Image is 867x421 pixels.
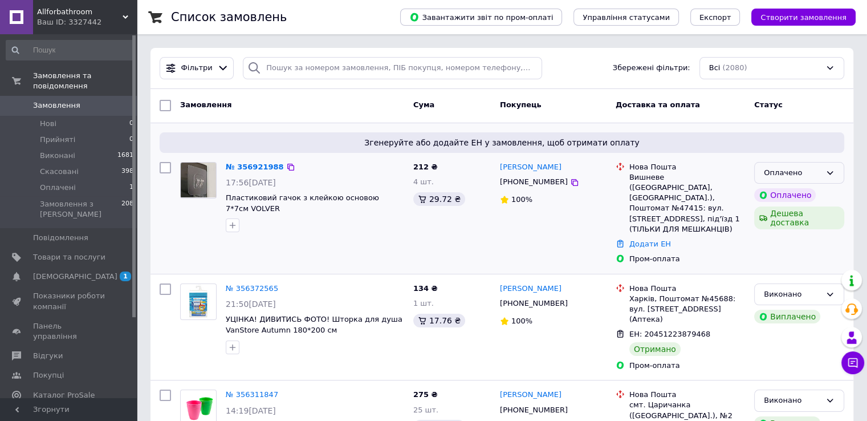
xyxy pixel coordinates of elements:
[40,199,121,220] span: Замовлення з [PERSON_NAME]
[117,151,133,161] span: 1681
[511,195,532,204] span: 100%
[629,390,745,400] div: Нова Пошта
[629,162,745,172] div: Нова Пошта
[709,63,721,74] span: Всі
[186,284,210,319] img: Фото товару
[181,63,213,74] span: Фільтри
[629,240,671,248] a: Додати ЕН
[500,100,542,109] span: Покупець
[754,310,820,323] div: Виплачено
[33,291,105,311] span: Показники роботи компанії
[629,342,681,356] div: Отримано
[6,40,135,60] input: Пошук
[613,63,690,74] span: Збережені фільтри:
[413,192,465,206] div: 29.72 ₴
[33,100,80,111] span: Замовлення
[33,71,137,91] span: Замовлення та повідомлення
[171,10,287,24] h1: Список замовлень
[754,188,816,202] div: Оплачено
[129,183,133,193] span: 1
[616,100,700,109] span: Доставка та оплата
[751,9,856,26] button: Створити замовлення
[740,13,856,21] a: Створити замовлення
[500,406,568,414] span: [PHONE_NUMBER]
[121,167,133,177] span: 398
[33,390,95,400] span: Каталог ProSale
[413,299,434,307] span: 1 шт.
[583,13,670,22] span: Управління статусами
[129,119,133,129] span: 0
[754,207,844,229] div: Дешева доставка
[413,406,438,414] span: 25 шт.
[413,100,434,109] span: Cума
[413,177,434,186] span: 4 шт.
[226,390,278,399] a: № 356311847
[413,284,438,293] span: 134 ₴
[226,315,402,334] a: УЦІНКА! ДИВИТИСЬ ФОТО! Шторка для душа VanStore Autumn 180*200 см
[226,178,276,187] span: 17:56[DATE]
[226,299,276,309] span: 21:50[DATE]
[37,7,123,17] span: Allforbathroom
[754,100,783,109] span: Статус
[129,135,133,145] span: 0
[33,370,64,380] span: Покупці
[33,321,105,342] span: Панель управління
[629,330,710,338] span: ЕН: 20451223879468
[121,199,133,220] span: 208
[180,284,217,320] a: Фото товару
[180,100,231,109] span: Замовлення
[226,406,276,415] span: 14:19[DATE]
[33,233,88,243] span: Повідомлення
[40,151,75,161] span: Виконані
[120,272,131,281] span: 1
[629,361,745,371] div: Пром-оплата
[629,172,745,234] div: Вишневе ([GEOGRAPHIC_DATA], [GEOGRAPHIC_DATA].), Поштомат №47415: вул. [STREET_ADDRESS], під'їзд ...
[764,167,821,179] div: Оплачено
[511,317,532,325] span: 100%
[500,162,561,173] a: [PERSON_NAME]
[764,289,821,301] div: Виконано
[500,177,568,186] span: [PHONE_NUMBER]
[409,12,553,22] span: Завантажити звіт по пром-оплаті
[841,351,864,374] button: Чат з покупцем
[400,9,562,26] button: Завантажити звіт по пром-оплаті
[413,314,465,327] div: 17.76 ₴
[413,163,438,171] span: 212 ₴
[760,13,846,22] span: Створити замовлення
[573,9,679,26] button: Управління статусами
[164,137,840,148] span: Згенеруйте або додайте ЕН у замовлення, щоб отримати оплату
[500,299,568,307] span: [PHONE_NUMBER]
[40,135,75,145] span: Прийняті
[33,252,105,262] span: Товари та послуги
[226,284,278,293] a: № 356372565
[33,272,117,282] span: [DEMOGRAPHIC_DATA]
[37,17,137,27] div: Ваш ID: 3327442
[629,294,745,325] div: Харків, Поштомат №45688: вул. [STREET_ADDRESS] (Аптека)
[699,13,731,22] span: Експорт
[226,193,379,213] a: Пластиковий гачок з клейкою основою 7*7см VOLVER
[722,63,747,72] span: (2080)
[226,163,284,171] a: № 356921988
[629,254,745,264] div: Пром-оплата
[690,9,740,26] button: Експорт
[243,57,542,79] input: Пошук за номером замовлення, ПІБ покупця, номером телефону, Email, номером накладної
[181,163,216,197] img: Фото товару
[40,167,79,177] span: Скасовані
[629,284,745,294] div: Нова Пошта
[180,162,217,199] a: Фото товару
[40,119,56,129] span: Нові
[40,183,76,193] span: Оплачені
[500,390,561,400] a: [PERSON_NAME]
[413,390,438,399] span: 275 ₴
[764,395,821,407] div: Виконано
[33,351,63,361] span: Відгуки
[500,284,561,294] a: [PERSON_NAME]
